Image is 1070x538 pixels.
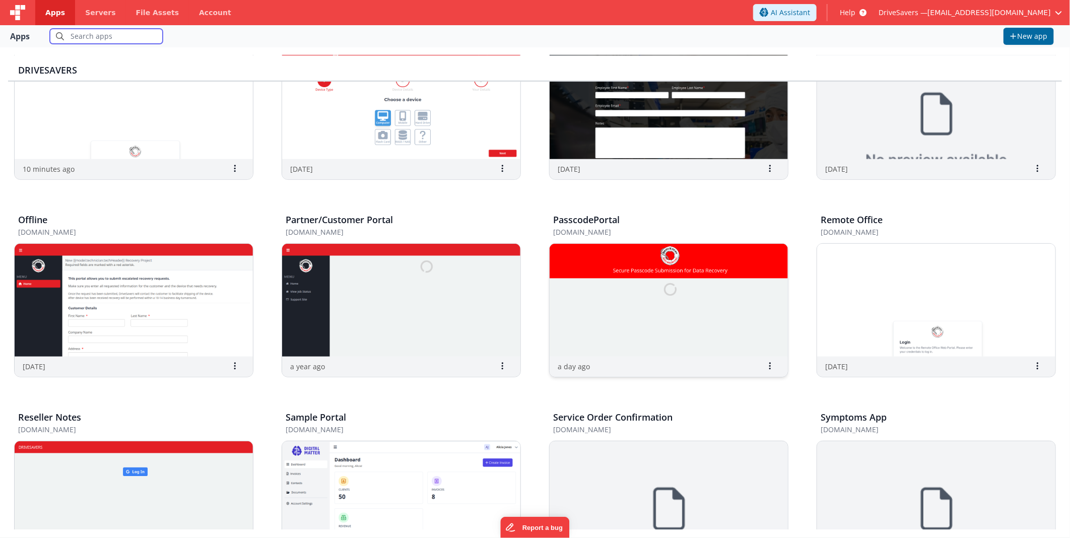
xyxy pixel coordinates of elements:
h3: DriveSavers [18,65,1052,76]
h5: [DOMAIN_NAME] [286,426,496,433]
h5: [DOMAIN_NAME] [286,228,496,236]
span: DriveSavers — [879,8,927,18]
p: 10 minutes ago [23,164,75,174]
iframe: Marker.io feedback button [501,517,570,538]
button: AI Assistant [753,4,817,21]
span: File Assets [136,8,179,18]
h3: Partner/Customer Portal [286,215,393,225]
h3: Sample Portal [286,413,346,423]
p: [DATE] [558,164,580,174]
h3: Remote Office [821,215,883,225]
h5: [DOMAIN_NAME] [821,426,1031,433]
span: Apps [45,8,65,18]
span: Servers [85,8,115,18]
h5: [DOMAIN_NAME] [821,228,1031,236]
span: Help [840,8,855,18]
h3: Reseller Notes [18,413,81,423]
p: a year ago [290,361,325,372]
h3: PasscodePortal [553,215,620,225]
span: AI Assistant [771,8,810,18]
h5: [DOMAIN_NAME] [18,228,228,236]
p: [DATE] [825,164,848,174]
p: [DATE] [23,361,45,372]
h5: [DOMAIN_NAME] [553,426,763,433]
input: Search apps [50,29,163,44]
p: [DATE] [825,361,848,372]
h3: Symptoms App [821,413,887,423]
h3: Offline [18,215,47,225]
h5: [DOMAIN_NAME] [18,426,228,433]
button: New app [1004,28,1054,45]
span: [EMAIL_ADDRESS][DOMAIN_NAME] [927,8,1051,18]
div: Apps [10,30,30,42]
h3: Service Order Confirmation [553,413,673,423]
p: a day ago [558,361,590,372]
h5: [DOMAIN_NAME] [553,228,763,236]
button: DriveSavers — [EMAIL_ADDRESS][DOMAIN_NAME] [879,8,1062,18]
p: [DATE] [290,164,313,174]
